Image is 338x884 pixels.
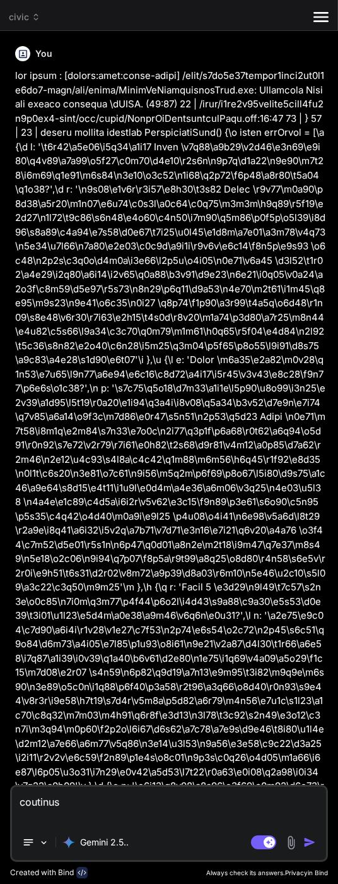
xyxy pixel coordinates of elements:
span: civic [9,11,40,23]
p: Always check its answers. in Bind [206,868,328,878]
p: Created with Bind [10,868,74,878]
img: bind-logo [76,867,88,878]
img: attachment [284,835,298,850]
h6: You [35,47,52,60]
img: Gemini 2.5 flash [62,836,75,849]
textarea: coutinus [12,787,326,825]
img: Pick Models [38,837,49,848]
img: icon [303,836,316,849]
p: Gemini 2.5.. [80,836,129,849]
span: Privacy [285,869,308,876]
